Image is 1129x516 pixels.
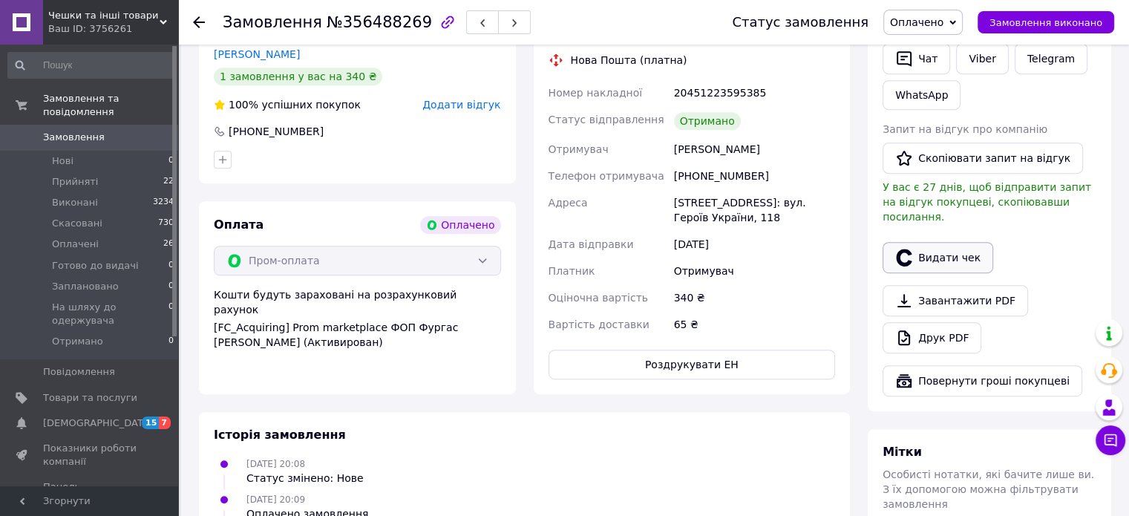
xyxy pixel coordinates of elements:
button: Чат [883,43,950,74]
span: 22 [163,175,174,189]
div: Повернутися назад [193,15,205,30]
span: 0 [168,154,174,168]
div: Статус замовлення [732,15,868,30]
span: Платник [549,265,595,277]
span: 0 [168,301,174,327]
span: [DATE] 20:08 [246,459,305,469]
button: Роздрукувати ЕН [549,350,836,379]
span: Номер накладної [549,87,643,99]
div: [PHONE_NUMBER] [671,163,838,189]
div: [DATE] [671,231,838,258]
span: Історія замовлення [214,428,346,442]
span: У вас є 27 днів, щоб відправити запит на відгук покупцеві, скопіювавши посилання. [883,181,1091,223]
span: 3234 [153,196,174,209]
span: Замовлення виконано [989,17,1102,28]
span: Мітки [883,445,922,459]
span: Отримано [52,335,103,348]
div: Ваш ID: 3756261 [48,22,178,36]
button: Скопіювати запит на відгук [883,143,1083,174]
span: 730 [158,217,174,230]
span: На шляху до одержувача [52,301,168,327]
span: Дата відправки [549,238,634,250]
span: Виконані [52,196,98,209]
span: Чешки та інші товари [48,9,160,22]
div: [PERSON_NAME] [671,136,838,163]
span: 0 [168,335,174,348]
span: Статус відправлення [549,114,664,125]
span: Прийняті [52,175,98,189]
span: Панель управління [43,480,137,507]
span: №356488269 [327,13,432,31]
input: Пошук [7,52,175,79]
div: 20451223595385 [671,79,838,106]
a: [PERSON_NAME] [214,48,300,60]
div: Статус змінено: Нове [246,471,364,486]
a: Завантажити PDF [883,285,1028,316]
span: 100% [229,99,258,111]
span: Вартість доставки [549,319,649,330]
span: Показники роботи компанії [43,442,137,468]
span: Додати відгук [422,99,500,111]
div: Кошти будуть зараховані на розрахунковий рахунок [214,287,501,350]
span: Телефон отримувача [549,170,664,182]
a: Viber [956,43,1008,74]
div: [STREET_ADDRESS]: вул. Героїв України, 118 [671,189,838,231]
span: 15 [142,417,159,429]
div: Отримано [674,112,741,130]
a: WhatsApp [883,80,961,110]
div: успішних покупок [214,97,361,112]
span: Заплановано [52,280,119,293]
span: Нові [52,154,73,168]
span: Отримувач [549,143,609,155]
div: Нова Пошта (платна) [567,53,691,68]
button: Чат з покупцем [1096,425,1125,455]
span: Адреса [549,197,588,209]
span: 7 [159,417,171,429]
button: Видати чек [883,242,993,273]
div: [FC_Acquiring] Prom marketplace ФОП Фургас [PERSON_NAME] (Активирован) [214,320,501,350]
div: Отримувач [671,258,838,284]
div: 340 ₴ [671,284,838,311]
span: Особисті нотатки, які бачите лише ви. З їх допомогою можна фільтрувати замовлення [883,468,1094,510]
span: Оплата [214,218,264,232]
a: Друк PDF [883,322,981,353]
span: Повідомлення [43,365,115,379]
span: Замовлення [223,13,322,31]
span: Готово до видачі [52,259,139,272]
span: Замовлення та повідомлення [43,92,178,119]
div: [PHONE_NUMBER] [227,124,325,139]
div: 1 замовлення у вас на 340 ₴ [214,68,382,85]
span: 0 [168,280,174,293]
span: [DATE] 20:09 [246,494,305,505]
span: [DEMOGRAPHIC_DATA] [43,417,153,430]
button: Замовлення виконано [978,11,1114,33]
span: Запит на відгук про компанію [883,123,1047,135]
div: 65 ₴ [671,311,838,338]
span: Оплачені [52,238,99,251]
span: 26 [163,238,174,251]
a: Telegram [1015,43,1087,74]
span: Оціночна вартість [549,292,648,304]
span: 0 [168,259,174,272]
span: Замовлення [43,131,105,144]
span: Товари та послуги [43,391,137,405]
div: Оплачено [420,216,500,234]
span: Скасовані [52,217,102,230]
span: Оплачено [890,16,943,28]
button: Повернути гроші покупцеві [883,365,1082,396]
